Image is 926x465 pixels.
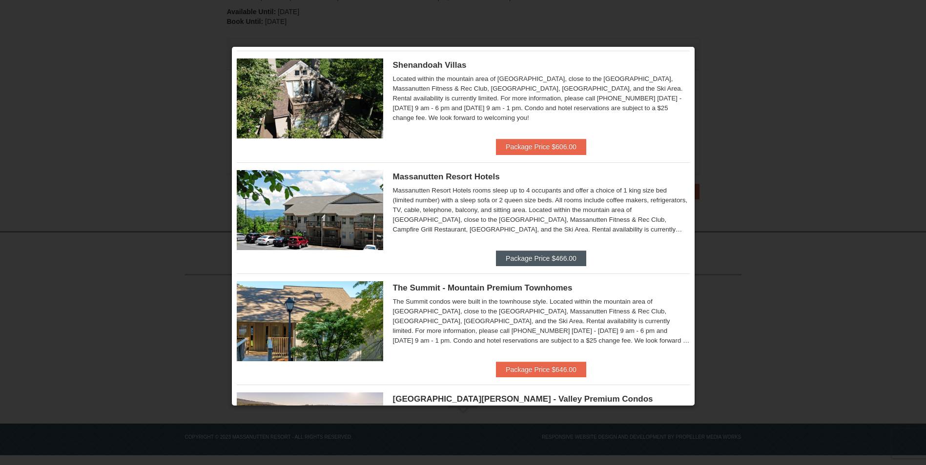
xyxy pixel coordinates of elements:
[393,283,573,292] span: The Summit - Mountain Premium Townhomes
[496,362,586,377] button: Package Price $646.00
[237,170,383,250] img: 19219026-1-e3b4ac8e.jpg
[496,251,586,266] button: Package Price $466.00
[393,60,467,70] span: Shenandoah Villas
[496,139,586,155] button: Package Price $606.00
[393,186,690,234] div: Massanutten Resort Hotels rooms sleep up to 4 occupants and offer a choice of 1 king size bed (li...
[237,58,383,138] img: 19219019-2-e70bf45f.jpg
[393,172,500,181] span: Massanutten Resort Hotels
[393,74,690,123] div: Located within the mountain area of [GEOGRAPHIC_DATA], close to the [GEOGRAPHIC_DATA], Massanutte...
[393,394,653,404] span: [GEOGRAPHIC_DATA][PERSON_NAME] - Valley Premium Condos
[393,297,690,346] div: The Summit condos were built in the townhouse style. Located within the mountain area of [GEOGRAP...
[237,281,383,361] img: 19219034-1-0eee7e00.jpg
